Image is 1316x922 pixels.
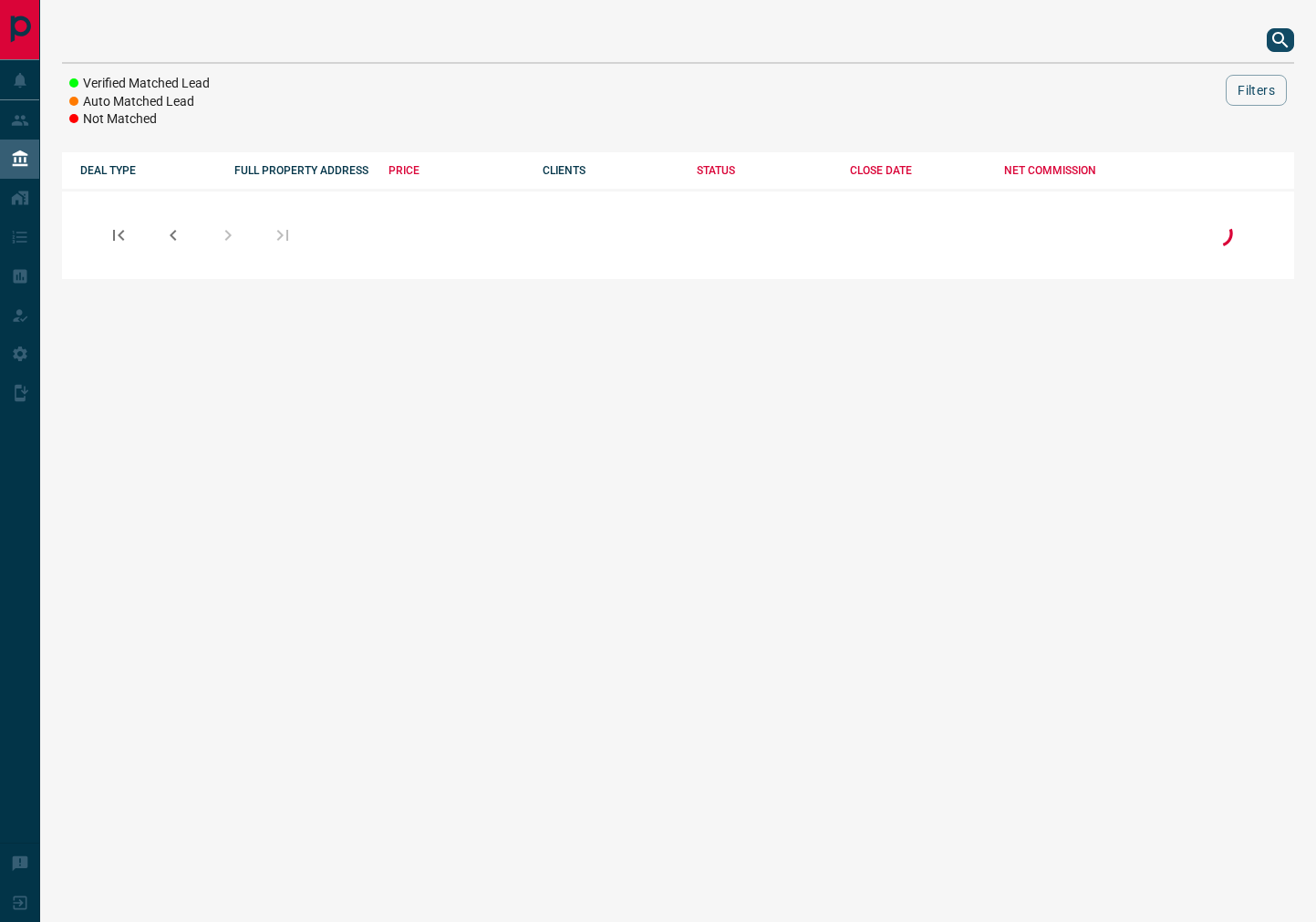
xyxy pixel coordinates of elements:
div: DEAL TYPE [80,164,216,177]
div: CLIENTS [543,164,679,177]
button: Filters [1226,75,1287,106]
div: Loading [1201,215,1238,254]
div: STATUS [697,164,833,177]
div: NET COMMISSION [1004,164,1140,177]
div: FULL PROPERTY ADDRESS [234,164,370,177]
li: Auto Matched Lead [69,93,210,111]
button: search button [1267,28,1294,52]
li: Not Matched [69,110,210,129]
div: CLOSE DATE [850,164,986,177]
div: PRICE [389,164,524,177]
li: Verified Matched Lead [69,75,210,93]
